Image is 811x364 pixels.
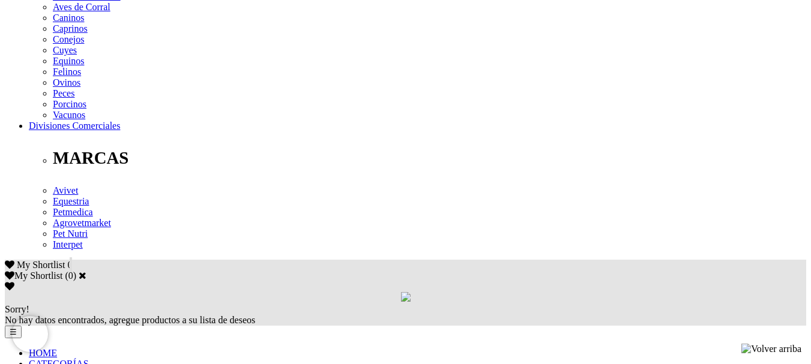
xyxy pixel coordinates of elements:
[29,348,57,358] a: HOME
[5,326,22,338] button: ☰
[17,260,65,270] span: My Shortlist
[53,77,80,88] a: Ovinos
[12,316,48,352] iframe: Brevo live chat
[53,99,86,109] a: Porcinos
[5,304,806,326] div: No hay datos encontrados, agregue productos a su lista de deseos
[53,185,78,195] a: Avivet
[67,260,72,270] span: 0
[29,121,120,131] a: Divisiones Comerciales
[53,88,74,98] a: Peces
[53,34,84,44] a: Conejos
[53,23,88,34] a: Caprinos
[53,13,84,23] a: Caninos
[53,207,93,217] a: Petmedica
[53,148,806,168] p: MARCAS
[53,110,85,120] a: Vacunos
[53,67,81,77] a: Felinos
[53,2,110,12] a: Aves de Corral
[5,304,29,314] span: Sorry!
[401,292,411,302] img: loading.gif
[53,196,89,206] a: Equestria
[5,270,62,281] label: My Shortlist
[79,270,86,280] a: Cerrar
[53,228,88,239] a: Pet Nutri
[53,218,111,228] a: Agrovetmarket
[68,270,73,281] label: 0
[53,239,83,249] a: Interpet
[741,344,801,354] img: Volver arriba
[65,270,76,281] span: ( )
[53,56,84,66] a: Equinos
[53,45,77,55] a: Cuyes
